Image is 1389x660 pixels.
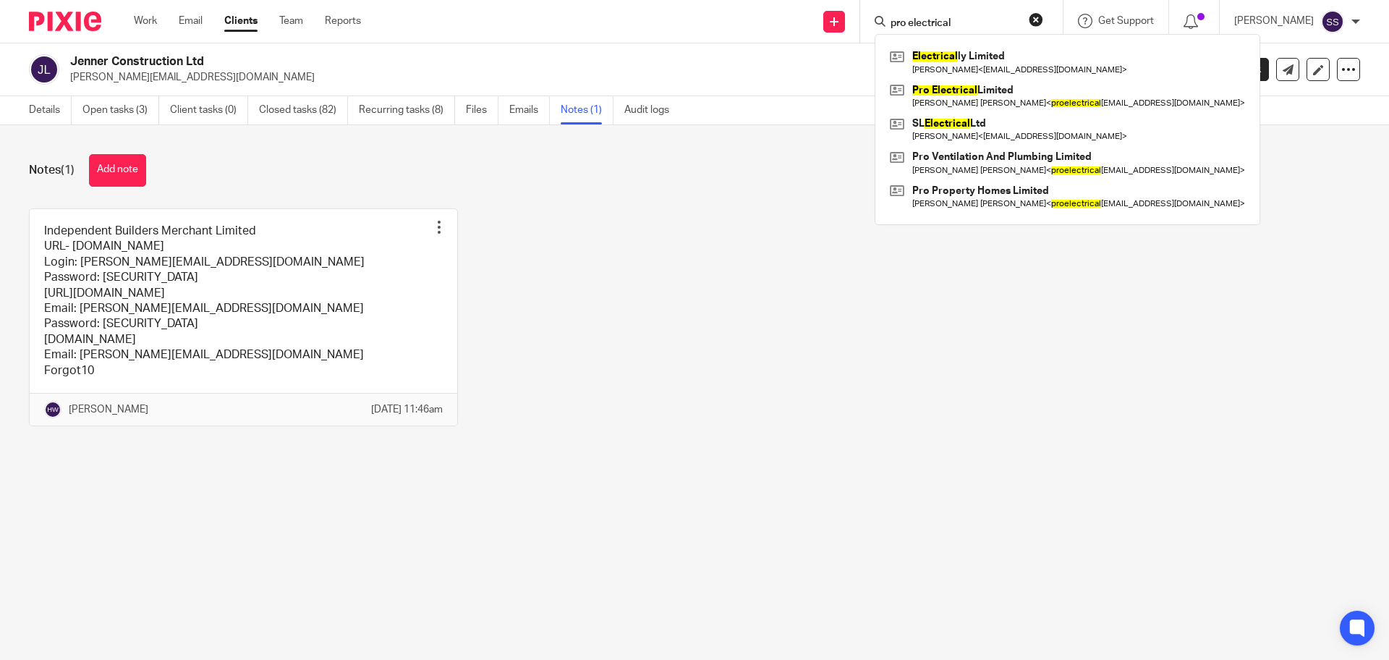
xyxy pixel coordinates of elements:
a: Team [279,14,303,28]
a: Clients [224,14,258,28]
img: svg%3E [1321,10,1344,33]
span: Get Support [1098,16,1154,26]
a: Notes (1) [561,96,613,124]
p: [DATE] 11:46am [371,402,443,417]
h1: Notes [29,163,75,178]
a: Reports [325,14,361,28]
p: [PERSON_NAME] [1234,14,1314,28]
a: Audit logs [624,96,680,124]
button: Add note [89,154,146,187]
p: [PERSON_NAME] [69,402,148,417]
button: Clear [1029,12,1043,27]
h2: Jenner Construction Ltd [70,54,945,69]
a: Open tasks (3) [82,96,159,124]
a: Emails [509,96,550,124]
img: svg%3E [29,54,59,85]
a: Work [134,14,157,28]
a: Files [466,96,498,124]
input: Search [889,17,1019,30]
a: Closed tasks (82) [259,96,348,124]
a: Recurring tasks (8) [359,96,455,124]
a: Email [179,14,203,28]
a: Details [29,96,72,124]
p: [PERSON_NAME][EMAIL_ADDRESS][DOMAIN_NAME] [70,70,1163,85]
img: Pixie [29,12,101,31]
span: (1) [61,164,75,176]
a: Client tasks (0) [170,96,248,124]
img: svg%3E [44,401,61,418]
